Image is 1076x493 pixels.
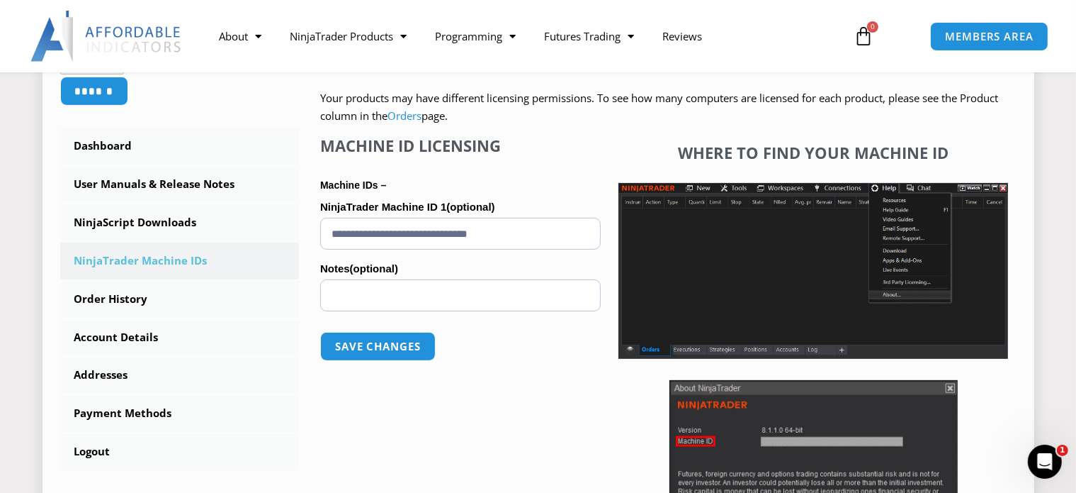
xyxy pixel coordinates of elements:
[320,179,386,191] strong: Machine IDs –
[446,201,494,213] span: (optional)
[60,128,300,165] a: Dashboard
[60,433,300,470] a: Logout
[832,16,895,57] a: 0
[60,166,300,203] a: User Manuals & Release Notes
[1028,445,1062,479] iframe: Intercom live chat
[530,20,648,52] a: Futures Trading
[867,21,878,33] span: 0
[60,204,300,241] a: NinjaScript Downloads
[60,281,300,318] a: Order History
[320,196,601,218] label: NinjaTrader Machine ID 1
[205,20,840,52] nav: Menu
[205,20,276,52] a: About
[945,31,1033,42] span: MEMBERS AREA
[60,395,300,432] a: Payment Methods
[60,243,300,279] a: NinjaTrader Machine IDs
[1057,445,1068,456] span: 1
[320,91,998,123] span: Your products may have different licensing permissions. To see how many computers are licensed fo...
[276,20,421,52] a: NinjaTrader Products
[320,332,436,361] button: Save changes
[60,357,300,394] a: Addresses
[618,143,1008,162] h4: Where to find your Machine ID
[320,258,601,279] label: Notes
[618,183,1008,359] img: Screenshot 2025-01-17 1155544 | Affordable Indicators – NinjaTrader
[930,22,1048,51] a: MEMBERS AREA
[320,136,601,155] h4: Machine ID Licensing
[648,20,716,52] a: Reviews
[60,319,300,356] a: Account Details
[30,11,183,62] img: LogoAI | Affordable Indicators – NinjaTrader
[387,109,421,123] a: Orders
[350,262,398,275] span: (optional)
[421,20,530,52] a: Programming
[60,128,300,470] nav: Account pages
